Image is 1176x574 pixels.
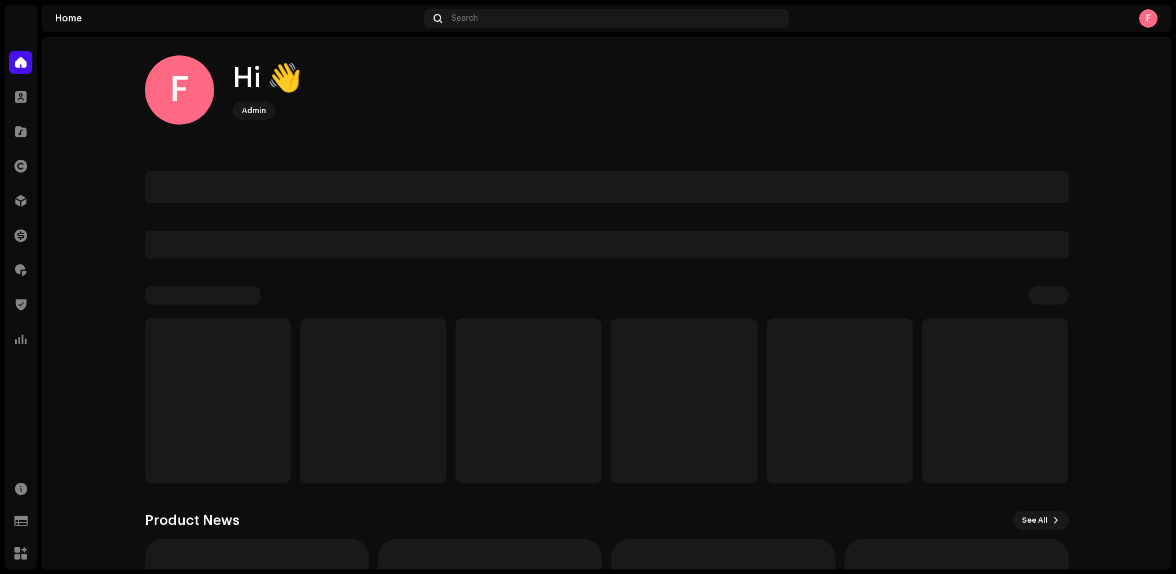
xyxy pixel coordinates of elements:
[55,14,420,23] div: Home
[451,14,478,23] span: Search
[1013,511,1069,530] button: See All
[145,55,214,125] div: F
[1022,509,1048,532] span: See All
[145,511,240,530] h3: Product News
[242,104,266,118] div: Admin
[233,60,302,97] div: Hi 👋
[1139,9,1158,28] div: F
